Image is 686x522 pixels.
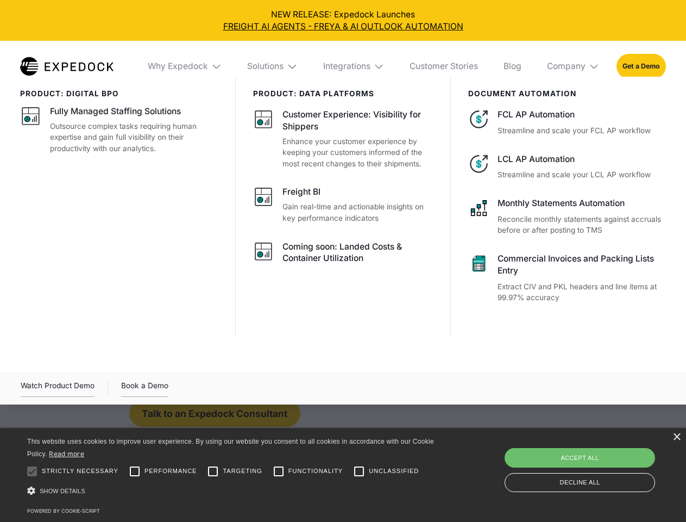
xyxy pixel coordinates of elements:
div: NEW RELEASE: Expedock Launches [9,9,678,33]
p: Gain real-time and actionable insights on key performance indicators [282,201,433,223]
div: Coming soon: Landed Costs & Container Utilization [282,241,433,265]
span: Functionality [288,467,343,476]
a: FCL AP AutomationStreamline and scale your FCL AP workflow [468,109,666,136]
span: Strictly necessary [42,467,118,476]
a: Read more [49,450,84,458]
div: document automation [468,89,666,98]
a: Get a Demo [616,54,666,78]
div: Solutions [239,41,306,92]
div: Watch Product Demo [21,380,95,397]
div: Integrations [323,61,370,72]
div: FCL AP Automation [498,109,665,121]
a: Monthly Statements AutomationReconcile monthly statements against accruals before or after postin... [468,197,666,236]
div: Company [547,61,586,72]
div: Solutions [247,61,284,72]
div: Integrations [314,41,393,92]
p: Outsource complex tasks requiring human expertise and gain full visibility on their productivity ... [50,121,218,154]
div: LCL AP Automation [498,153,665,165]
p: Streamline and scale your LCL AP workflow [498,169,665,181]
p: Streamline and scale your FCL AP workflow [498,125,665,136]
a: FREIGHT AI AGENTS - FREYA & AI OUTLOOK AUTOMATION [9,21,678,33]
p: Extract CIV and PKL headers and line items at 99.97% accuracy [498,281,665,303]
a: Commercial Invoices and Packing Lists EntryExtract CIV and PKL headers and line items at 99.97% a... [468,253,666,303]
a: open lightbox [21,380,95,397]
div: Customer Experience: Visibility for Shippers [282,109,433,133]
p: Enhance your customer experience by keeping your customers informed of the most recent changes to... [282,136,433,170]
a: Freight BIGain real-time and actionable insights on key performance indicators [253,186,434,223]
iframe: Chat Widget [505,405,686,522]
p: Reconcile monthly statements against accruals before or after posting to TMS [498,214,665,236]
a: Fully Managed Staffing SolutionsOutsource complex tasks requiring human expertise and gain full v... [20,105,218,154]
span: Targeting [223,467,262,476]
span: Performance [144,467,197,476]
div: PRODUCT: data platforms [253,89,434,98]
div: Monthly Statements Automation [498,197,665,209]
div: Freight BI [282,186,320,198]
div: Why Expedock [139,41,230,92]
span: Show details [40,488,85,494]
span: Unclassified [369,467,419,476]
a: Customer Stories [401,41,486,92]
a: Book a Demo [121,380,168,397]
a: Coming soon: Landed Costs & Container Utilization [253,241,434,268]
a: Customer Experience: Visibility for ShippersEnhance your customer experience by keeping your cust... [253,109,434,169]
a: Powered by cookie-script [27,508,100,514]
div: product: digital bpo [20,89,218,98]
div: Company [538,41,608,92]
a: Blog [495,41,530,92]
div: Commercial Invoices and Packing Lists Entry [498,253,665,277]
div: Why Expedock [148,61,208,72]
span: This website uses cookies to improve user experience. By using our website you consent to all coo... [27,438,434,458]
a: LCL AP AutomationStreamline and scale your LCL AP workflow [468,153,666,181]
div: Fully Managed Staffing Solutions [50,105,181,117]
div: Show details [27,484,438,499]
